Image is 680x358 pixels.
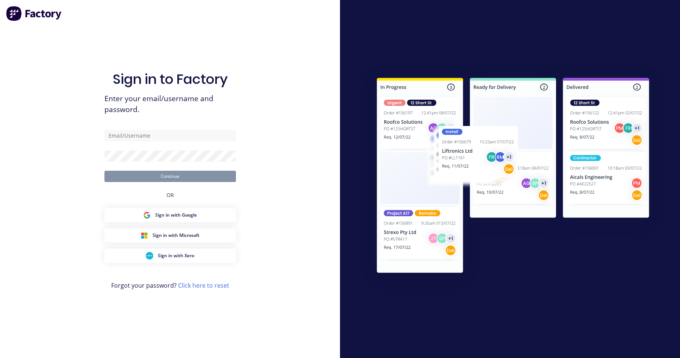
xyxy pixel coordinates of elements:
span: Sign in with Microsoft [153,232,199,239]
h1: Sign in to Factory [113,71,228,87]
img: Sign in [360,63,666,291]
img: Xero Sign in [146,252,153,259]
a: Click here to reset [178,281,229,290]
img: Factory [6,6,62,21]
span: Forgot your password? [111,281,229,290]
button: Xero Sign inSign in with Xero [104,249,236,263]
div: OR [166,182,174,208]
button: Microsoft Sign inSign in with Microsoft [104,228,236,243]
span: Enter your email/username and password. [104,93,236,115]
span: Sign in with Google [155,212,197,218]
button: Continue [104,171,236,182]
button: Google Sign inSign in with Google [104,208,236,222]
input: Email/Username [104,130,236,141]
img: Google Sign in [143,211,151,219]
img: Microsoft Sign in [141,232,148,239]
span: Sign in with Xero [158,252,194,259]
